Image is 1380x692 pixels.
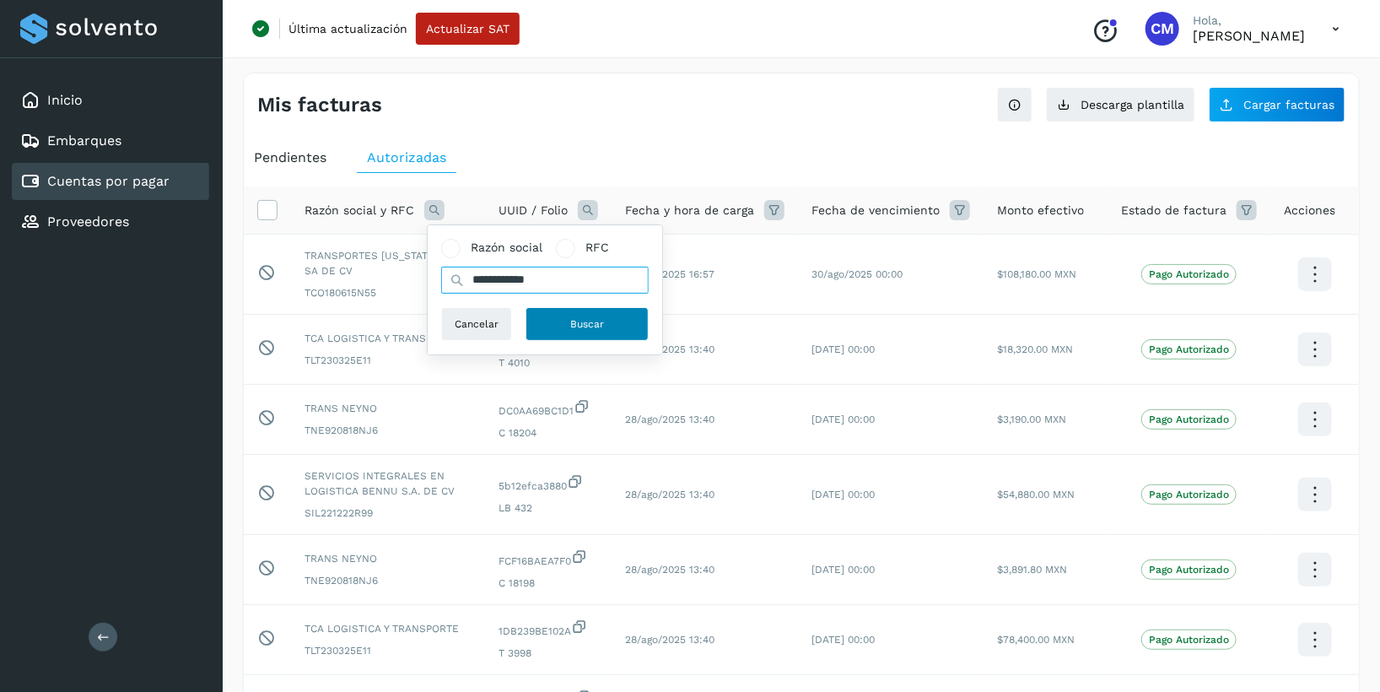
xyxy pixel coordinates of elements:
span: UUID / Folio [499,202,568,219]
span: [DATE] 00:00 [811,489,875,500]
span: $3,891.80 MXN [997,564,1067,576]
p: Última actualización [288,21,407,36]
span: Monto efectivo [997,202,1084,219]
span: TCA LOGISTICA Y TRANSPORTE [305,331,472,346]
span: TRANS NEYNO [305,551,472,566]
span: TCA LOGISTICA Y TRANSPORTE [305,621,472,636]
button: Descarga plantilla [1046,87,1195,122]
span: TLT230325E11 [305,353,472,368]
span: TNE920818NJ6 [305,423,472,438]
span: Fecha de vencimiento [811,202,940,219]
p: Pago Autorizado [1149,268,1229,280]
span: Razón social y RFC [305,202,414,219]
span: Acciones [1284,202,1335,219]
a: Proveedores [47,214,129,230]
div: Embarques [12,122,209,159]
h4: Mis facturas [257,93,382,117]
span: [DATE] 00:00 [811,343,875,355]
span: FCF16BAEA7F0 [499,549,598,569]
span: [DATE] 00:00 [811,414,875,425]
div: Cuentas por pagar [12,163,209,200]
span: $18,320.00 MXN [997,343,1073,355]
p: Hola, [1193,14,1305,28]
p: Cynthia Mendoza [1193,28,1305,44]
span: 5b12efca3880 [499,473,598,494]
span: 1DB239BE102A [499,619,598,639]
span: C 18198 [499,576,598,591]
span: Fecha y hora de carga [625,202,754,219]
span: [DATE] 00:00 [811,634,875,646]
p: Pago Autorizado [1149,489,1229,500]
span: 28/ago/2025 13:40 [625,634,714,646]
span: LB 432 [499,500,598,516]
span: TCO180615N55 [305,285,472,300]
span: TLT230325E11 [305,643,472,658]
span: C 18204 [499,425,598,441]
span: DC0AA69BC1D1 [499,398,598,419]
span: $108,180.00 MXN [997,268,1076,280]
span: [DATE] 00:00 [811,564,875,576]
span: Estado de factura [1121,202,1226,219]
span: TRANSPORTES [US_STATE] OEA SA DE CV [305,248,472,278]
span: 28/ago/2025 13:40 [625,414,714,425]
span: Descarga plantilla [1081,99,1184,111]
span: Autorizadas [367,149,446,165]
a: Inicio [47,92,83,108]
span: TRANS NEYNO [305,401,472,416]
div: Inicio [12,82,209,119]
span: T 4010 [499,355,598,370]
span: SIL221222R99 [305,505,472,521]
p: Pago Autorizado [1149,343,1229,355]
span: SERVICIOS INTEGRALES EN LOGISTICA BENNU S.A. DE CV [305,468,472,499]
span: 30/ago/2025 00:00 [811,268,903,280]
div: Proveedores [12,203,209,241]
span: Pendientes [254,149,326,165]
button: Actualizar SAT [416,13,520,45]
a: Embarques [47,132,121,149]
span: T 3998 [499,646,598,661]
span: 28/ago/2025 16:57 [625,268,714,280]
a: Cuentas por pagar [47,173,170,189]
span: $78,400.00 MXN [997,634,1075,646]
span: $3,190.00 MXN [997,414,1066,425]
span: $54,880.00 MXN [997,489,1075,500]
span: 28/ago/2025 13:40 [625,489,714,500]
span: Actualizar SAT [426,23,509,35]
button: Cargar facturas [1209,87,1345,122]
span: 28/ago/2025 13:40 [625,564,714,576]
span: Cargar facturas [1243,99,1334,111]
p: Pago Autorizado [1149,634,1229,646]
span: TNE920818NJ6 [305,573,472,588]
p: Pago Autorizado [1149,564,1229,576]
p: Pago Autorizado [1149,414,1229,425]
span: 28/ago/2025 13:40 [625,343,714,355]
